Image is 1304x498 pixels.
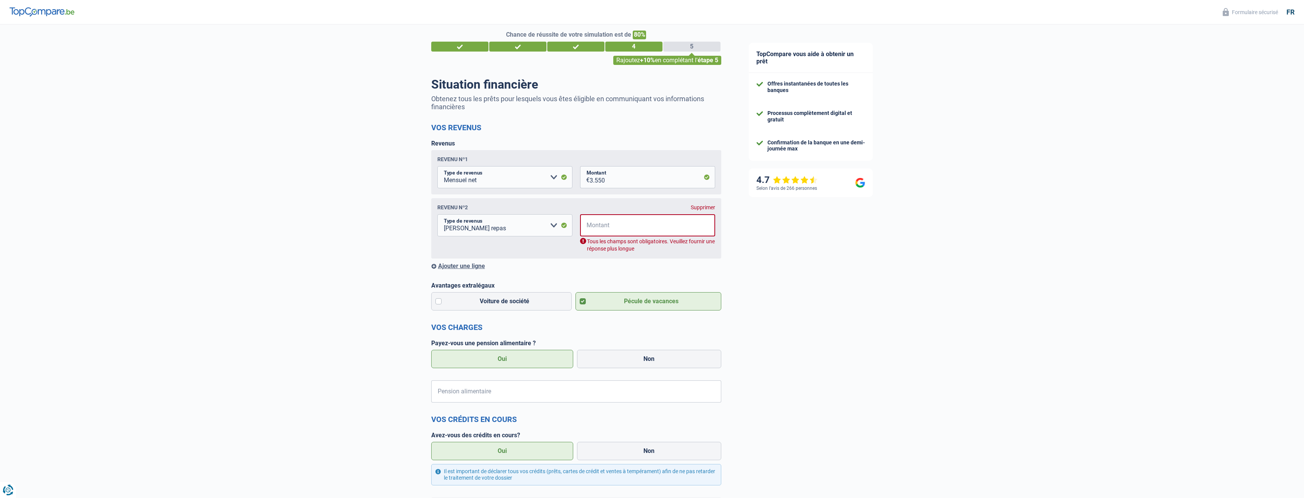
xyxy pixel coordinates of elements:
[633,31,646,39] span: 80%
[431,323,721,332] h2: Vos charges
[431,77,721,92] h1: Situation financière
[431,262,721,270] div: Ajouter une ligne
[580,166,590,188] span: €
[640,57,655,64] span: +10%
[605,42,662,52] div: 4
[431,340,721,347] label: Payez-vous une pension alimentaire ?
[749,43,873,73] div: TopCompare vous aide à obtenir un prêt
[577,442,721,460] label: Non
[577,350,721,368] label: Non
[580,238,715,252] div: Tous les champs sont obligatoires. Veuillez fournir une réponse plus longue
[767,139,865,152] div: Confirmation de la banque en une demi-journée max
[613,56,721,65] div: Rajoutez en complétant l'
[10,7,74,16] img: TopCompare Logo
[437,156,468,162] div: Revenu nº1
[431,42,488,52] div: 1
[431,442,574,460] label: Oui
[1286,8,1294,16] div: fr
[431,380,441,403] span: €
[489,42,546,52] div: 2
[431,350,574,368] label: Oui
[663,42,721,52] div: 5
[506,31,631,38] span: Chance de réussite de votre simulation est de
[431,292,572,310] label: Voiture de société
[431,432,721,439] label: Avez-vous des crédits en cours?
[698,57,718,64] span: étape 5
[431,282,721,289] label: Avantages extralégaux
[756,186,817,191] div: Selon l’avis de 266 personnes
[431,95,721,111] p: Obtenez tous les prêts pour lesquels vous êtes éligible en communiquant vos informations financières
[437,204,468,210] div: Revenu nº2
[767,81,865,94] div: Offres instantanées de toutes les banques
[431,415,721,424] h2: Vos crédits en cours
[575,292,721,310] label: Pécule de vacances
[580,214,590,236] span: €
[756,175,818,186] div: 4.7
[547,42,604,52] div: 3
[767,110,865,123] div: Processus complètement digital et gratuit
[431,123,721,132] h2: Vos revenus
[691,204,715,210] div: Supprimer
[431,140,455,147] label: Revenus
[431,464,721,485] div: Il est important de déclarer tous vos crédits (prêts, cartes de crédit et ventes à tempérament) a...
[1218,6,1283,18] button: Formulaire sécurisé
